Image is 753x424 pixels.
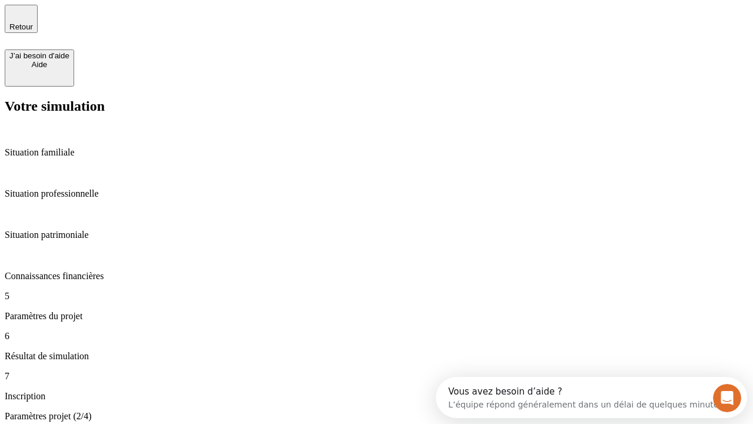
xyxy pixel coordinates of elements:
[5,371,748,382] p: 7
[436,377,747,418] iframe: Intercom live chat discovery launcher
[5,49,74,87] button: J’ai besoin d'aideAide
[5,147,748,158] p: Situation familiale
[5,291,748,302] p: 5
[5,411,748,422] p: Paramètres projet (2/4)
[5,230,748,240] p: Situation patrimoniale
[5,5,324,37] div: Ouvrir le Messenger Intercom
[713,384,741,412] iframe: Intercom live chat
[9,22,33,31] span: Retour
[5,98,748,114] h2: Votre simulation
[9,60,69,69] div: Aide
[5,351,748,362] p: Résultat de simulation
[5,311,748,322] p: Paramètres du projet
[5,188,748,199] p: Situation professionnelle
[5,5,38,33] button: Retour
[9,51,69,60] div: J’ai besoin d'aide
[12,10,289,19] div: Vous avez besoin d’aide ?
[5,331,748,342] p: 6
[5,271,748,281] p: Connaissances financières
[5,391,748,402] p: Inscription
[12,19,289,32] div: L’équipe répond généralement dans un délai de quelques minutes.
